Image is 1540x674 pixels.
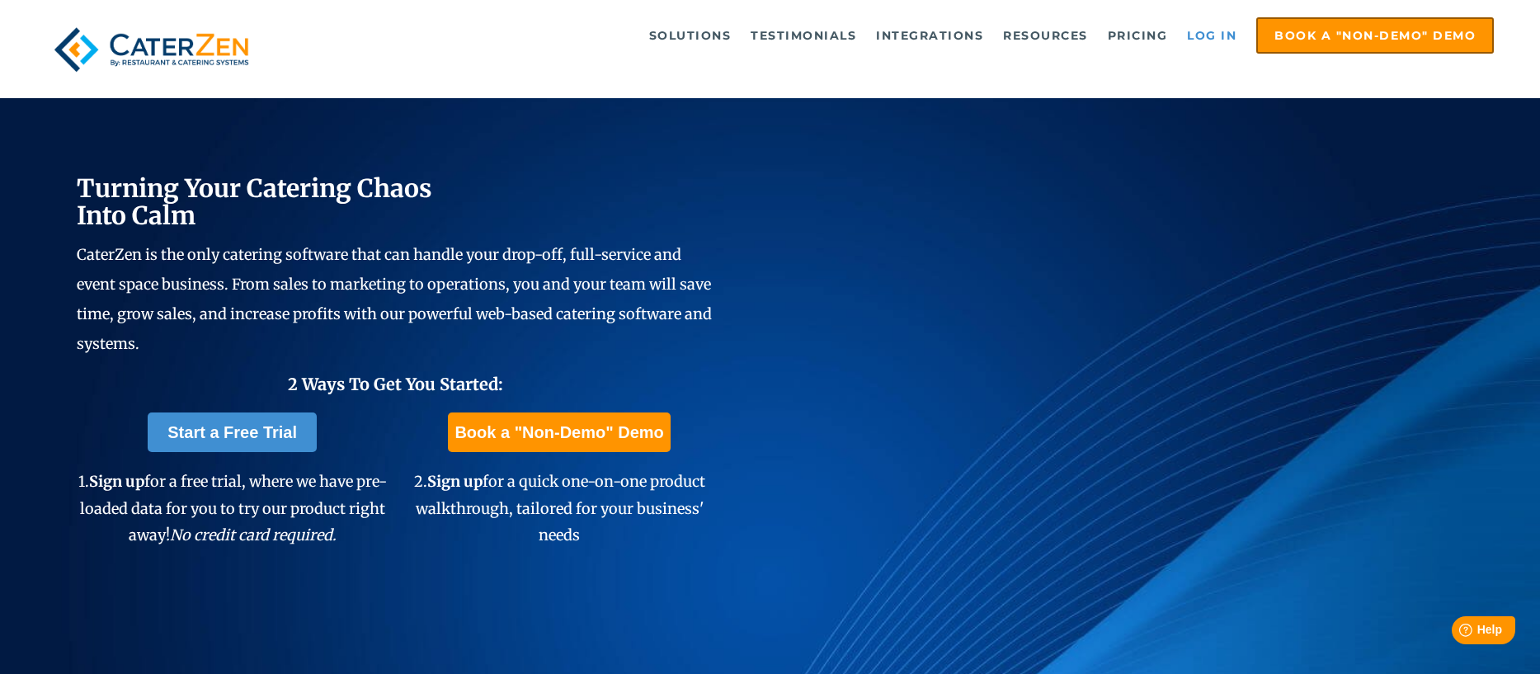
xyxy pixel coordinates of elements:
a: Pricing [1100,19,1176,52]
span: Turning Your Catering Chaos Into Calm [77,172,432,231]
a: Testimonials [742,19,864,52]
span: Sign up [89,472,144,491]
a: Book a "Non-Demo" Demo [1256,17,1494,54]
iframe: Help widget launcher [1393,610,1522,656]
span: 2 Ways To Get You Started: [288,374,503,394]
span: Sign up [427,472,483,491]
span: CaterZen is the only catering software that can handle your drop-off, full-service and event spac... [77,245,712,353]
a: Book a "Non-Demo" Demo [448,412,670,452]
em: No credit card required. [170,526,337,544]
span: 1. for a free trial, where we have pre-loaded data for you to try our product right away! [78,472,387,544]
div: Navigation Menu [294,17,1494,54]
a: Log in [1179,19,1245,52]
img: caterzen [46,17,257,82]
a: Integrations [868,19,991,52]
a: Start a Free Trial [148,412,317,452]
span: 2. for a quick one-on-one product walkthrough, tailored for your business' needs [414,472,705,544]
a: Resources [995,19,1096,52]
a: Solutions [641,19,740,52]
